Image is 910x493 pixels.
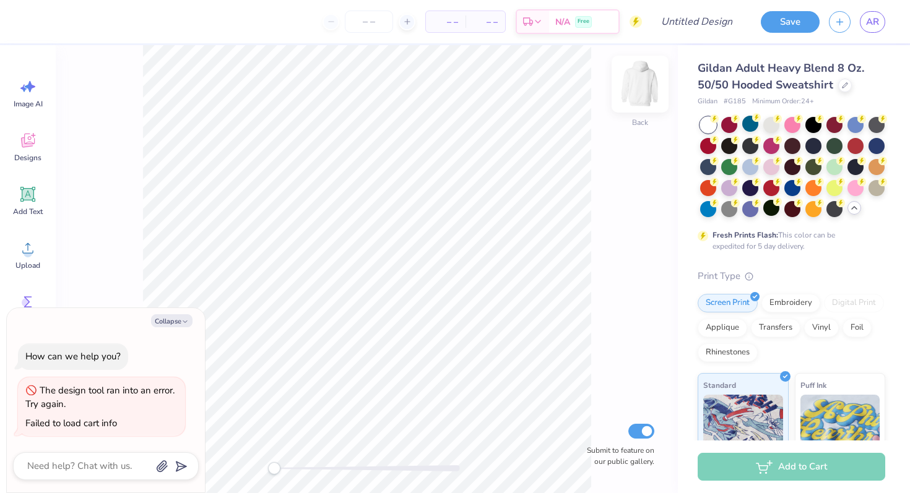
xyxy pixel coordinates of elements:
[151,314,193,327] button: Collapse
[615,59,665,109] img: Back
[724,96,746,107] span: # G185
[555,15,570,28] span: N/A
[698,61,864,92] span: Gildan Adult Heavy Blend 8 Oz. 50/50 Hooded Sweatshirt
[703,379,736,392] span: Standard
[698,96,717,107] span: Gildan
[25,417,117,429] div: Failed to load cart info
[632,117,648,128] div: Back
[698,319,747,337] div: Applique
[866,15,879,29] span: AR
[800,395,880,457] img: Puff Ink
[824,294,884,312] div: Digital Print
[761,11,820,33] button: Save
[698,269,885,283] div: Print Type
[804,319,839,337] div: Vinyl
[761,294,820,312] div: Embroidery
[843,319,872,337] div: Foil
[713,230,778,240] strong: Fresh Prints Flash:
[752,96,814,107] span: Minimum Order: 24 +
[703,395,783,457] img: Standard
[345,11,393,33] input: – –
[473,15,498,28] span: – –
[698,343,758,362] div: Rhinestones
[15,260,40,270] span: Upload
[268,462,280,474] div: Accessibility label
[580,445,654,467] label: Submit to feature on our public gallery.
[578,17,589,26] span: Free
[651,9,742,34] input: Untitled Design
[751,319,800,337] div: Transfers
[14,153,41,163] span: Designs
[860,11,885,33] a: AR
[713,229,865,252] div: This color can be expedited for 5 day delivery.
[698,294,758,312] div: Screen Print
[14,99,43,109] span: Image AI
[800,379,826,392] span: Puff Ink
[433,15,458,28] span: – –
[13,207,43,216] span: Add Text
[25,384,175,411] div: The design tool ran into an error. Try again.
[25,350,121,362] div: How can we help you?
